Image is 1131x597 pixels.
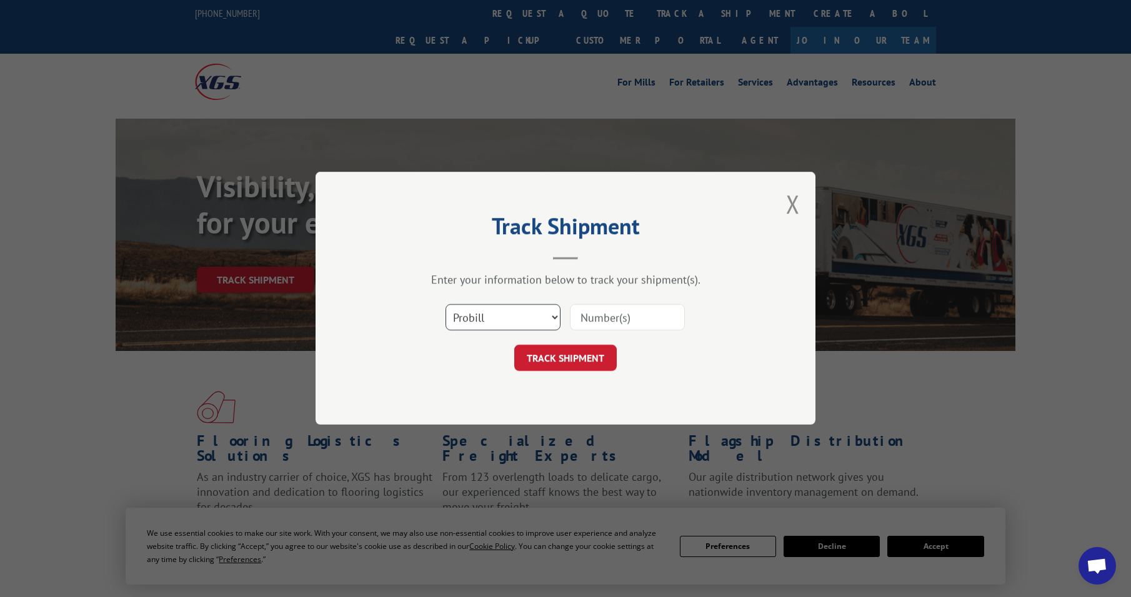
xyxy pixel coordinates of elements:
a: Open chat [1079,547,1116,585]
h2: Track Shipment [378,217,753,241]
input: Number(s) [570,305,685,331]
button: TRACK SHIPMENT [514,345,617,372]
button: Close modal [786,187,800,220]
div: Enter your information below to track your shipment(s). [378,273,753,287]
